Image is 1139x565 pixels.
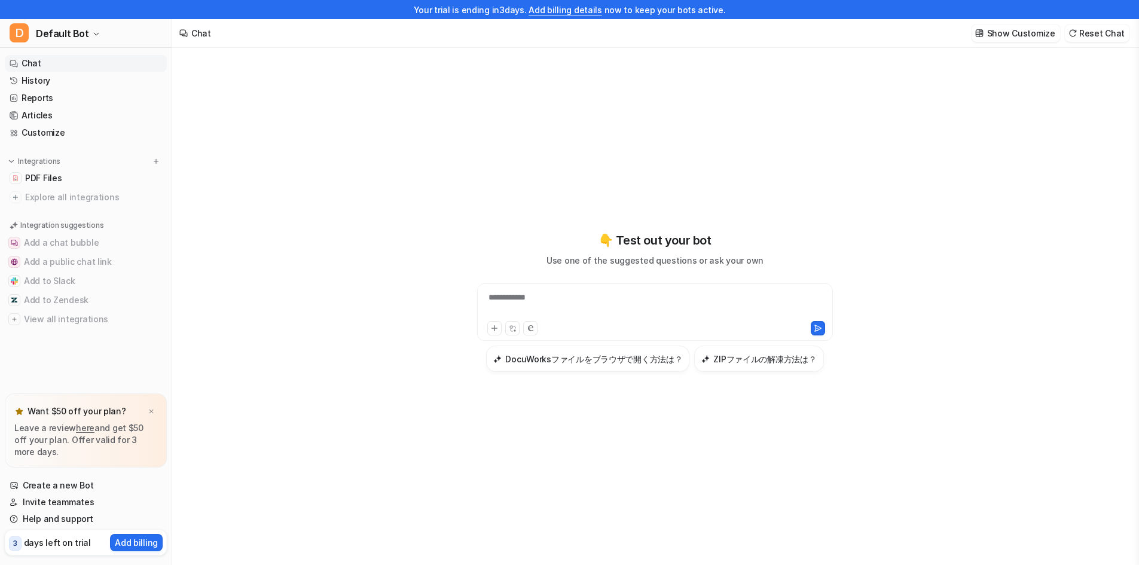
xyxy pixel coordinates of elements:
a: History [5,72,167,89]
button: Add to SlackAdd to Slack [5,271,167,291]
img: x [148,408,155,416]
img: menu_add.svg [152,157,160,166]
img: explore all integrations [10,191,22,203]
img: ZIPファイルの解凍方法は？ [701,355,710,364]
span: PDF Files [25,172,62,184]
button: DocuWorksファイルをブラウザで開く方法は？DocuWorksファイルをブラウザで開く方法は？ [486,346,689,372]
button: Reset Chat [1065,25,1129,42]
a: Articles [5,107,167,124]
p: Leave a review and get $50 off your plan. Offer valid for 3 more days. [14,422,157,458]
img: Add a public chat link [11,258,18,265]
button: ZIPファイルの解凍方法は？ZIPファイルの解凍方法は？ [694,346,823,372]
button: Add to ZendeskAdd to Zendesk [5,291,167,310]
img: customize [975,29,984,38]
button: Integrations [5,155,64,167]
h3: DocuWorksファイルをブラウザで開く方法は？ [505,353,682,365]
p: 3 [13,538,17,549]
a: Explore all integrations [5,189,167,206]
h3: ZIPファイルの解凍方法は？ [713,353,816,365]
p: Integration suggestions [20,220,103,231]
p: Add billing [115,536,158,549]
img: Add a chat bubble [11,239,18,246]
img: PDF Files [12,175,19,182]
a: PDF FilesPDF Files [5,170,167,187]
p: Want $50 off your plan? [28,405,126,417]
p: 👇 Test out your bot [598,231,711,249]
span: Explore all integrations [25,188,162,207]
a: Chat [5,55,167,72]
span: Default Bot [36,25,89,42]
p: Integrations [18,157,60,166]
a: Customize [5,124,167,141]
p: Show Customize [987,27,1055,39]
img: expand menu [7,157,16,166]
button: Add a chat bubbleAdd a chat bubble [5,233,167,252]
a: Create a new Bot [5,477,167,494]
p: days left on trial [24,536,91,549]
a: Add billing details [529,5,602,15]
span: D [10,23,29,42]
img: Add to Zendesk [11,297,18,304]
button: Show Customize [972,25,1060,42]
button: Add a public chat linkAdd a public chat link [5,252,167,271]
img: DocuWorksファイルをブラウザで開く方法は？ [493,355,502,364]
div: Chat [191,27,211,39]
img: View all integrations [11,316,18,323]
img: star [14,407,24,416]
a: Help and support [5,511,167,527]
a: Reports [5,90,167,106]
button: Add billing [110,534,163,551]
button: View all integrationsView all integrations [5,310,167,329]
p: Use one of the suggested questions or ask your own [546,254,764,267]
img: reset [1068,29,1077,38]
a: Invite teammates [5,494,167,511]
a: here [76,423,94,433]
img: Add to Slack [11,277,18,285]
